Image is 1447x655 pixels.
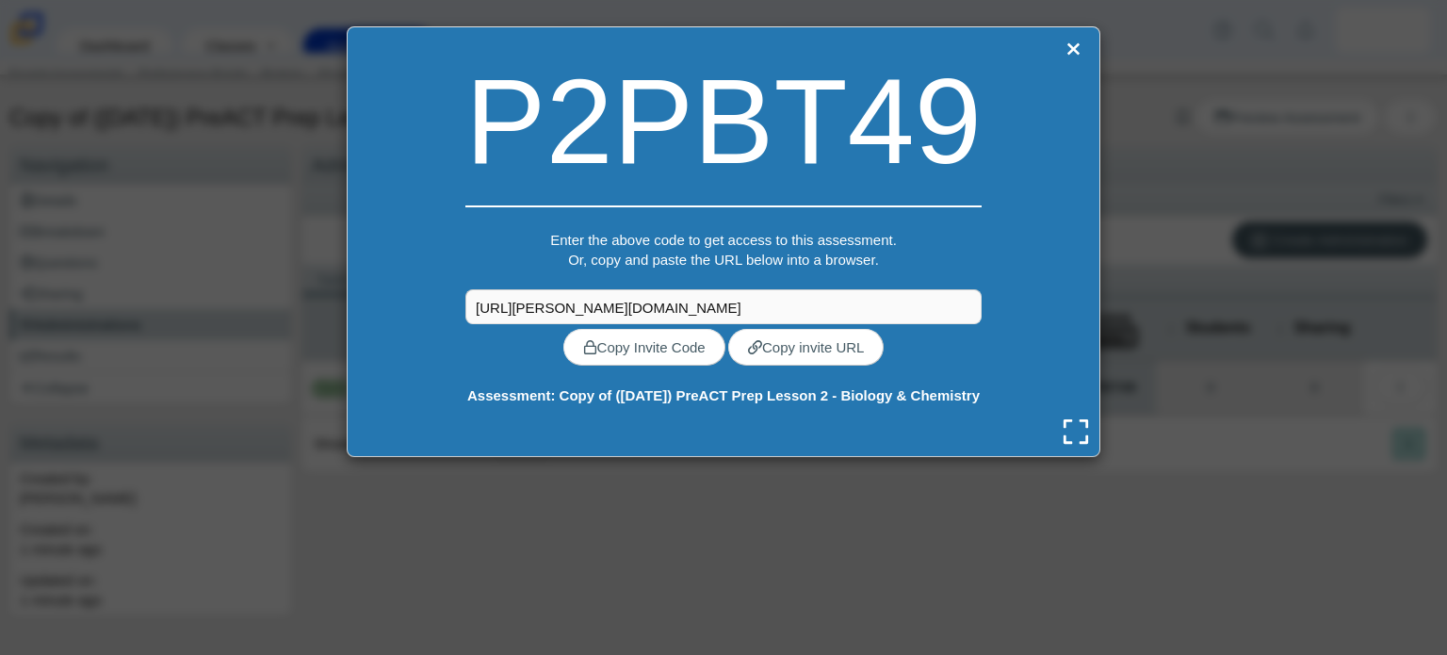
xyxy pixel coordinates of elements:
[728,329,884,366] a: Copy invite URL
[465,37,982,205] div: P2PBT49
[467,387,980,403] b: Assessment: Copy of ([DATE]) PreACT Prep Lesson 2 - Biology & Chemistry
[1061,37,1085,63] a: Close
[465,230,982,289] div: Enter the above code to get access to this assessment. Or, copy and paste the URL below into a br...
[563,329,725,366] a: Copy Invite Code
